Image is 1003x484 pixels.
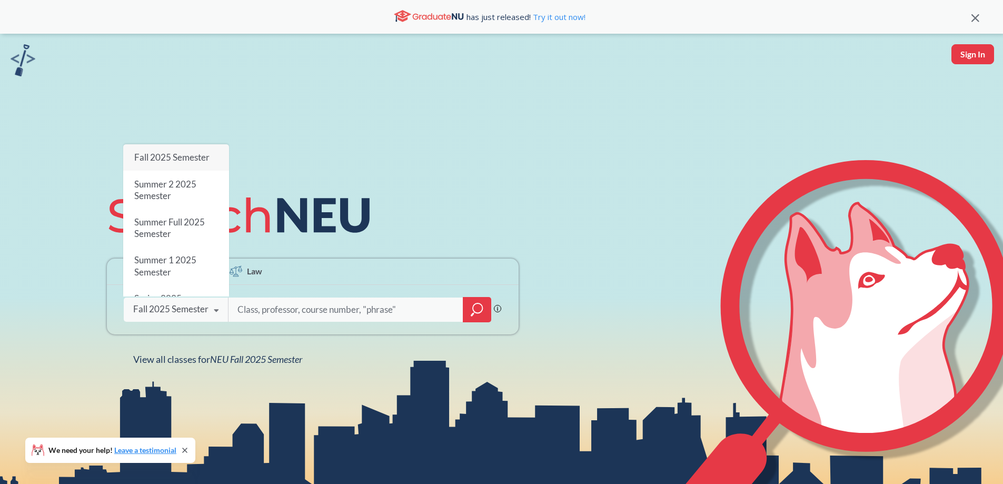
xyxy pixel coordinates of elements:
span: has just released! [466,11,585,23]
div: Fall 2025 Semester [133,303,208,315]
a: sandbox logo [11,44,35,80]
span: View all classes for [133,353,302,365]
span: Spring 2025 Semester [134,293,181,315]
div: magnifying glass [463,297,491,322]
span: Summer 1 2025 Semester [134,254,196,277]
span: Summer 2 2025 Semester [134,178,196,201]
a: Try it out now! [531,12,585,22]
span: Summer Full 2025 Semester [134,216,204,239]
span: NEU Fall 2025 Semester [210,353,302,365]
input: Class, professor, course number, "phrase" [236,299,455,321]
span: We need your help! [48,447,176,454]
a: Leave a testimonial [114,446,176,455]
img: sandbox logo [11,44,35,76]
span: Fall 2025 Semester [134,152,209,163]
span: Law [247,265,262,277]
svg: magnifying glass [471,302,483,317]
button: Sign In [951,44,994,64]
